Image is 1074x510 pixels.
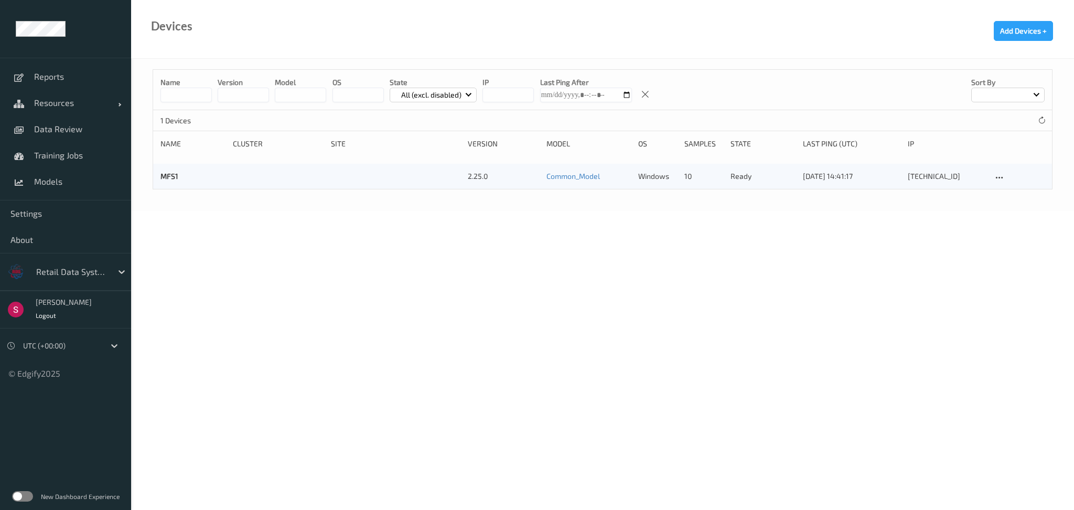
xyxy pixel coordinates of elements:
[684,139,723,149] div: Samples
[160,77,212,88] p: Name
[546,172,600,180] a: Common_Model
[908,171,985,182] div: [TECHNICAL_ID]
[390,77,477,88] p: State
[160,139,225,149] div: Name
[540,77,632,88] p: Last Ping After
[468,139,539,149] div: version
[331,139,460,149] div: Site
[482,77,534,88] p: IP
[160,172,178,180] a: MFS1
[994,21,1053,41] button: Add Devices +
[971,77,1045,88] p: Sort by
[398,90,465,100] p: All (excl. disabled)
[546,139,631,149] div: Model
[160,115,239,126] p: 1 Devices
[684,171,723,182] div: 10
[638,171,677,182] p: windows
[731,139,796,149] div: State
[731,171,796,182] p: ready
[233,139,324,149] div: Cluster
[468,171,539,182] div: 2.25.0
[275,77,326,88] p: model
[638,139,677,149] div: OS
[151,21,192,31] div: Devices
[803,171,900,182] div: [DATE] 14:41:17
[332,77,384,88] p: OS
[218,77,269,88] p: version
[803,139,900,149] div: Last Ping (UTC)
[908,139,985,149] div: ip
